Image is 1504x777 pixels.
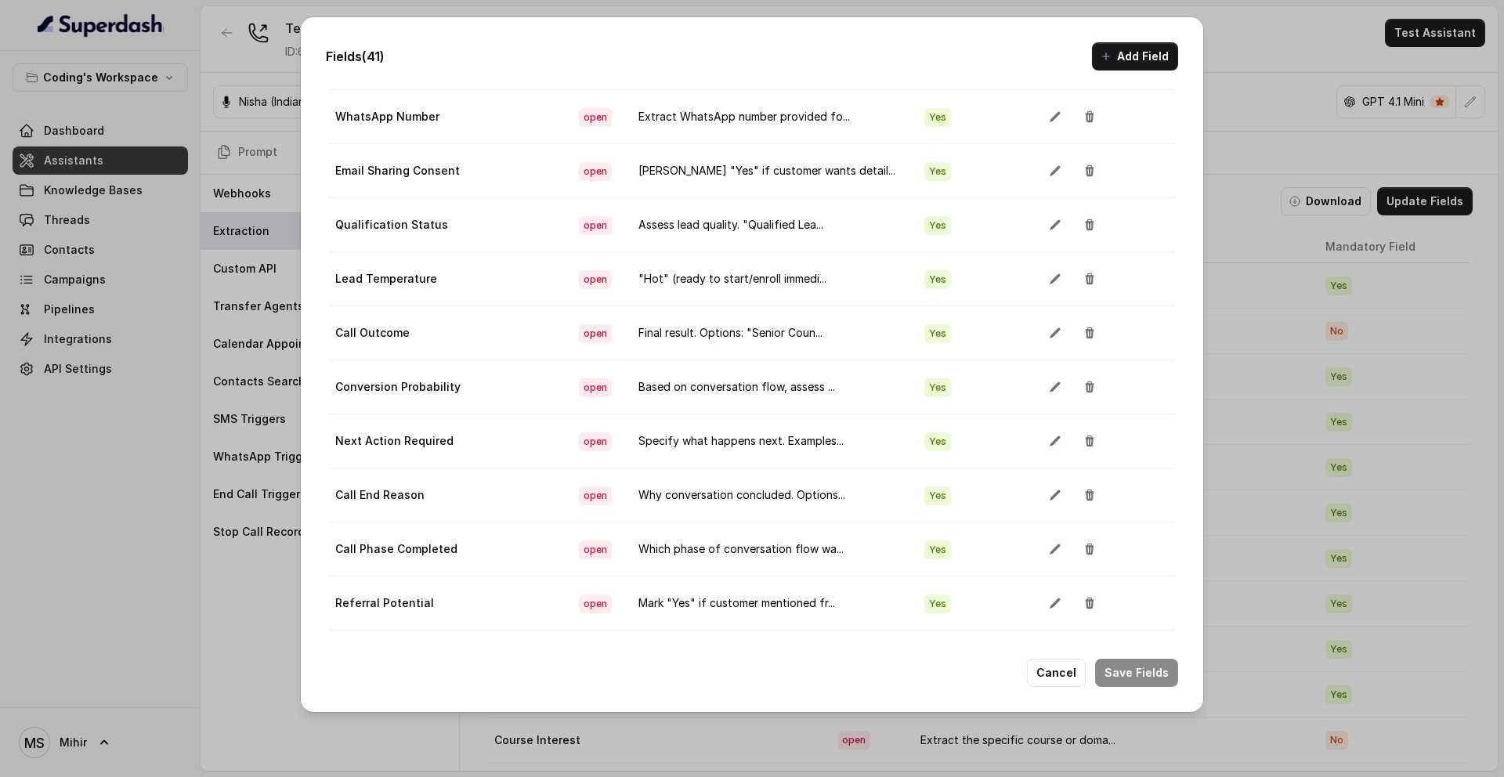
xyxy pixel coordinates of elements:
[626,522,912,576] td: Which phase of conversation flow wa...
[329,252,566,306] td: Lead Temperature
[924,108,951,127] span: Yes
[626,252,912,306] td: "Hot" (ready to start/enroll immedi...
[579,324,612,343] span: open
[329,522,566,576] td: Call Phase Completed
[579,378,612,397] span: open
[329,360,566,414] td: Conversion Probability
[626,360,912,414] td: Based on conversation flow, assess ...
[329,414,566,468] td: Next Action Required
[626,468,912,522] td: Why conversation concluded. Options...
[579,432,612,451] span: open
[329,198,566,252] td: Qualification Status
[579,162,612,181] span: open
[579,540,612,559] span: open
[1095,659,1178,687] button: Save Fields
[329,468,566,522] td: Call End Reason
[579,108,612,127] span: open
[924,162,951,181] span: Yes
[579,486,612,505] span: open
[579,594,612,613] span: open
[924,540,951,559] span: Yes
[924,324,951,343] span: Yes
[626,306,912,360] td: Final result. Options: "Senior Coun...
[924,486,951,505] span: Yes
[924,270,951,289] span: Yes
[329,90,566,144] td: WhatsApp Number
[626,144,912,198] td: [PERSON_NAME] "Yes" if customer wants detail...
[924,378,951,397] span: Yes
[579,270,612,289] span: open
[626,90,912,144] td: Extract WhatsApp number provided fo...
[579,216,612,235] span: open
[326,47,385,66] p: Fields (41)
[329,306,566,360] td: Call Outcome
[329,576,566,631] td: Referral Potential
[924,432,951,451] span: Yes
[1092,42,1178,70] button: Add Field
[1027,659,1086,687] button: Cancel
[626,198,912,252] td: Assess lead quality. "Qualified Lea...
[329,144,566,198] td: Email Sharing Consent
[626,414,912,468] td: Specify what happens next. Examples...
[626,576,912,631] td: Mark "Yes" if customer mentioned fr...
[924,216,951,235] span: Yes
[924,594,951,613] span: Yes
